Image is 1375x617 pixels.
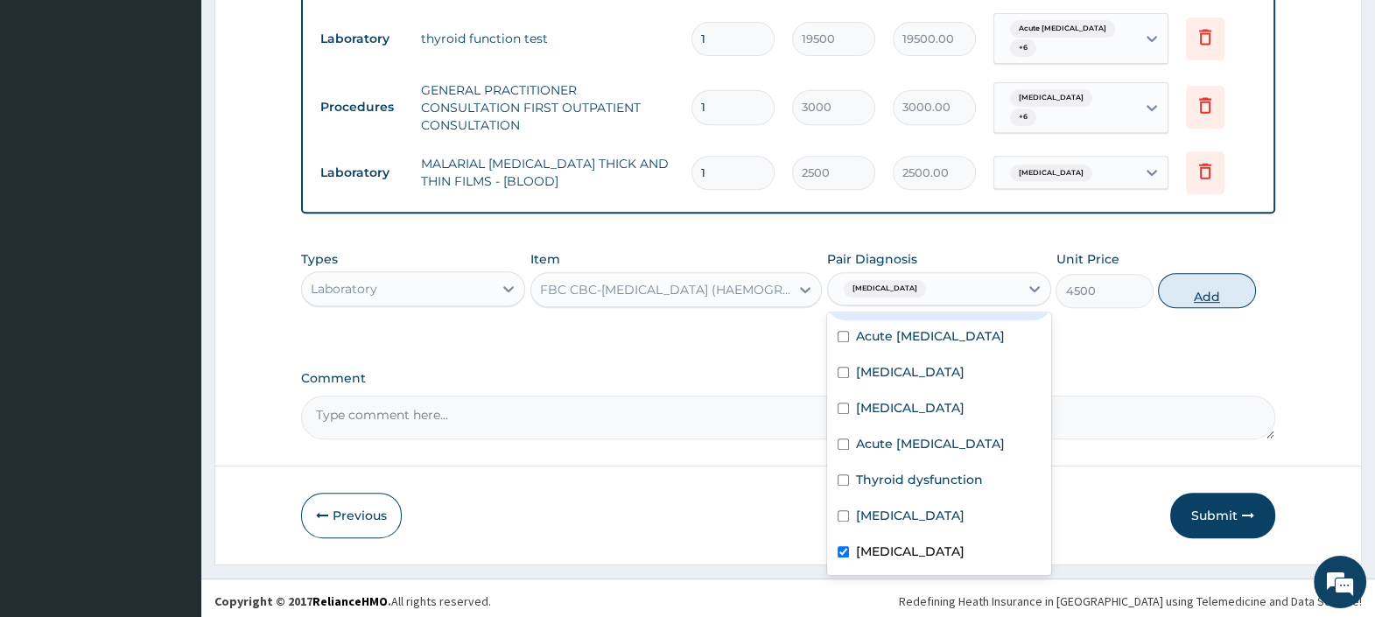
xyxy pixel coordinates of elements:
[301,252,338,267] label: Types
[301,371,1275,386] label: Comment
[412,21,683,56] td: thyroid function test
[412,73,683,143] td: GENERAL PRACTITIONER CONSULTATION FIRST OUTPATIENT CONSULTATION
[856,435,1005,452] label: Acute [MEDICAL_DATA]
[9,422,333,483] textarea: Type your message and hit 'Enter'
[311,280,377,298] div: Laboratory
[1158,273,1255,308] button: Add
[856,327,1005,345] label: Acute [MEDICAL_DATA]
[827,250,917,268] label: Pair Diagnosis
[32,88,71,131] img: d_794563401_company_1708531726252_794563401
[1010,165,1092,182] span: [MEDICAL_DATA]
[312,91,412,123] td: Procedures
[1170,493,1275,538] button: Submit
[856,363,965,381] label: [MEDICAL_DATA]
[214,593,391,609] strong: Copyright © 2017 .
[1010,89,1092,107] span: [MEDICAL_DATA]
[312,23,412,55] td: Laboratory
[856,507,965,524] label: [MEDICAL_DATA]
[844,280,926,298] span: [MEDICAL_DATA]
[856,543,965,560] label: [MEDICAL_DATA]
[1010,20,1115,38] span: Acute [MEDICAL_DATA]
[540,281,792,298] div: FBC CBC-[MEDICAL_DATA] (HAEMOGRAM) - [BLOOD]
[91,98,294,121] div: Chat with us now
[1010,39,1036,57] span: + 6
[312,157,412,189] td: Laboratory
[102,193,242,369] span: We're online!
[856,399,965,417] label: [MEDICAL_DATA]
[899,592,1362,610] div: Redefining Heath Insurance in [GEOGRAPHIC_DATA] using Telemedicine and Data Science!
[856,471,983,488] label: Thyroid dysfunction
[530,250,560,268] label: Item
[412,146,683,199] td: MALARIAL [MEDICAL_DATA] THICK AND THIN FILMS - [BLOOD]
[287,9,329,51] div: Minimize live chat window
[1010,109,1036,126] span: + 6
[301,493,402,538] button: Previous
[312,593,388,609] a: RelianceHMO
[1056,250,1119,268] label: Unit Price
